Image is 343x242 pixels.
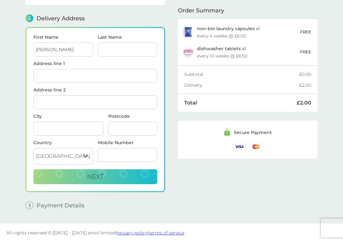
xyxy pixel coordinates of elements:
[33,114,104,118] label: City
[108,114,157,118] label: Postcode
[98,35,158,39] label: Last Name
[197,26,260,31] p: x 1
[300,29,311,35] p: FREE
[25,201,33,209] span: 3
[87,173,104,180] span: Next
[178,8,224,13] span: Order Summary
[197,46,246,51] p: x 1
[33,35,93,39] label: First Name
[33,61,157,66] label: Address line 1
[37,203,84,208] span: Payment Details
[184,83,299,87] div: Delivery
[233,143,246,151] img: /assets/icons/cards/visa.svg
[33,88,157,92] label: Address line 2
[250,143,262,151] img: /assets/icons/cards/mastercard.svg
[299,83,311,87] div: £2.00
[197,46,241,51] span: dishwasher tablets
[297,100,311,105] div: £2.00
[299,72,311,77] div: £0.00
[33,169,157,185] button: Next
[300,49,311,55] p: FREE
[98,140,158,145] label: Mobile Number
[25,14,33,22] span: 2
[197,26,255,31] span: non-bio laundry capsules
[37,16,85,21] span: Delivery Address
[184,100,297,105] div: Total
[149,230,184,236] a: terms of service
[33,140,93,145] div: Country
[197,34,246,38] div: every 4 weeks @ £6.00
[184,72,299,77] div: Subtotal
[197,54,247,58] div: every 10 weeks @ £6.50
[118,230,147,236] a: privacy policy
[234,130,272,135] div: Secure Payment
